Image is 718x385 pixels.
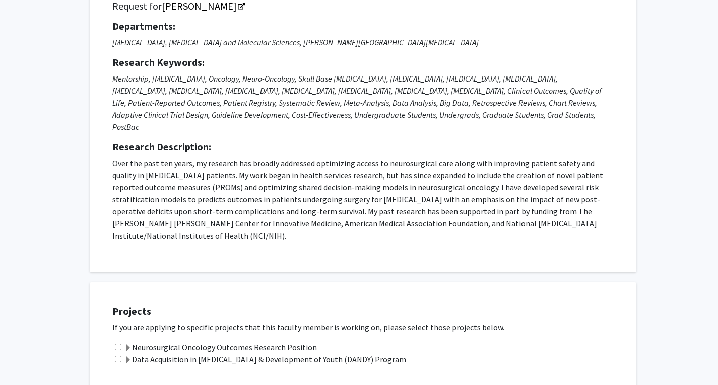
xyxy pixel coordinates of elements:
[124,341,317,353] label: Neurosurgical Oncology Outcomes Research Position
[112,37,479,47] i: [MEDICAL_DATA], [MEDICAL_DATA] and Molecular Sciences, [PERSON_NAME][GEOGRAPHIC_DATA][MEDICAL_DATA]
[112,140,211,153] strong: Research Description:
[112,56,205,68] strong: Research Keywords:
[8,340,43,377] iframe: Chat
[112,20,175,32] strong: Departments:
[112,73,602,132] i: Mentorship, [MEDICAL_DATA], Oncology, Neuro-Oncology, Skull Base [MEDICAL_DATA], [MEDICAL_DATA], ...
[112,304,151,317] strong: Projects
[112,157,614,242] p: Over the past ten years, my research has broadly addressed optimizing access to neurosurgical car...
[112,321,626,333] p: If you are applying to specific projects that this faculty member is working on, please select th...
[124,353,406,365] label: Data Acquisition in [MEDICAL_DATA] & Development of Youth (DANDY) Program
